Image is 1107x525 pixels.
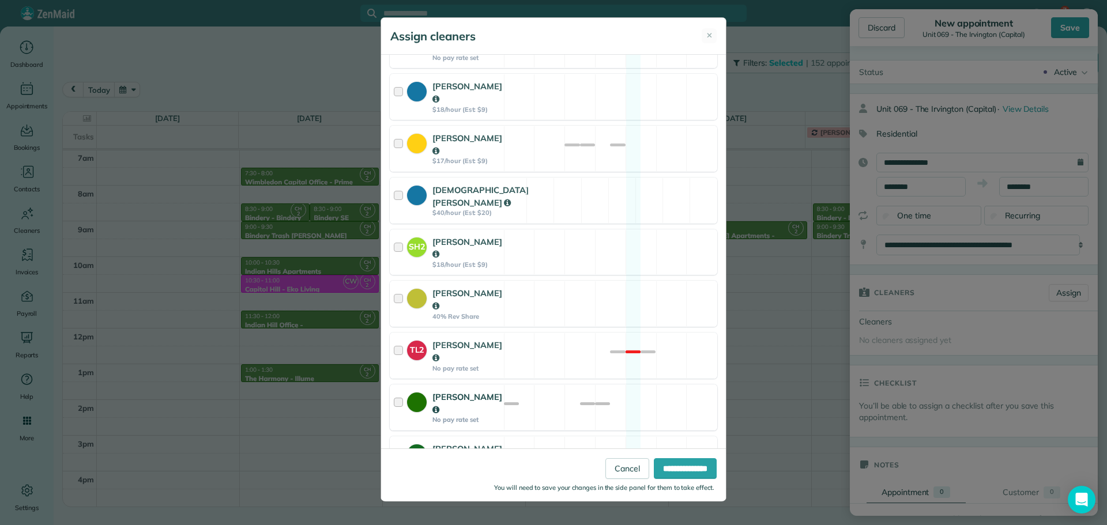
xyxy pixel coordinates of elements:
[432,391,502,415] strong: [PERSON_NAME]
[605,458,649,479] a: Cancel
[432,209,529,217] strong: $40/hour (Est: $20)
[432,312,502,320] strong: 40% Rev Share
[706,30,713,41] span: ✕
[432,184,529,208] strong: [DEMOGRAPHIC_DATA][PERSON_NAME]
[407,444,427,460] strong: TM2
[432,105,502,114] strong: $18/hour (Est: $9)
[432,260,502,269] strong: $18/hour (Est: $9)
[1068,486,1095,513] div: Open Intercom Messenger
[494,484,714,492] small: You will need to save your changes in the side panel for them to take effect.
[432,157,502,165] strong: $17/hour (Est: $9)
[432,364,502,372] strong: No pay rate set
[407,341,427,356] strong: TL2
[432,416,502,424] strong: No pay rate set
[432,339,502,363] strong: [PERSON_NAME]
[432,54,502,62] strong: No pay rate set
[432,236,502,260] strong: [PERSON_NAME]
[432,81,502,104] strong: [PERSON_NAME]
[407,237,427,253] strong: SH2
[432,288,502,311] strong: [PERSON_NAME]
[390,28,476,44] h5: Assign cleaners
[432,133,502,156] strong: [PERSON_NAME]
[432,443,502,467] strong: [PERSON_NAME]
